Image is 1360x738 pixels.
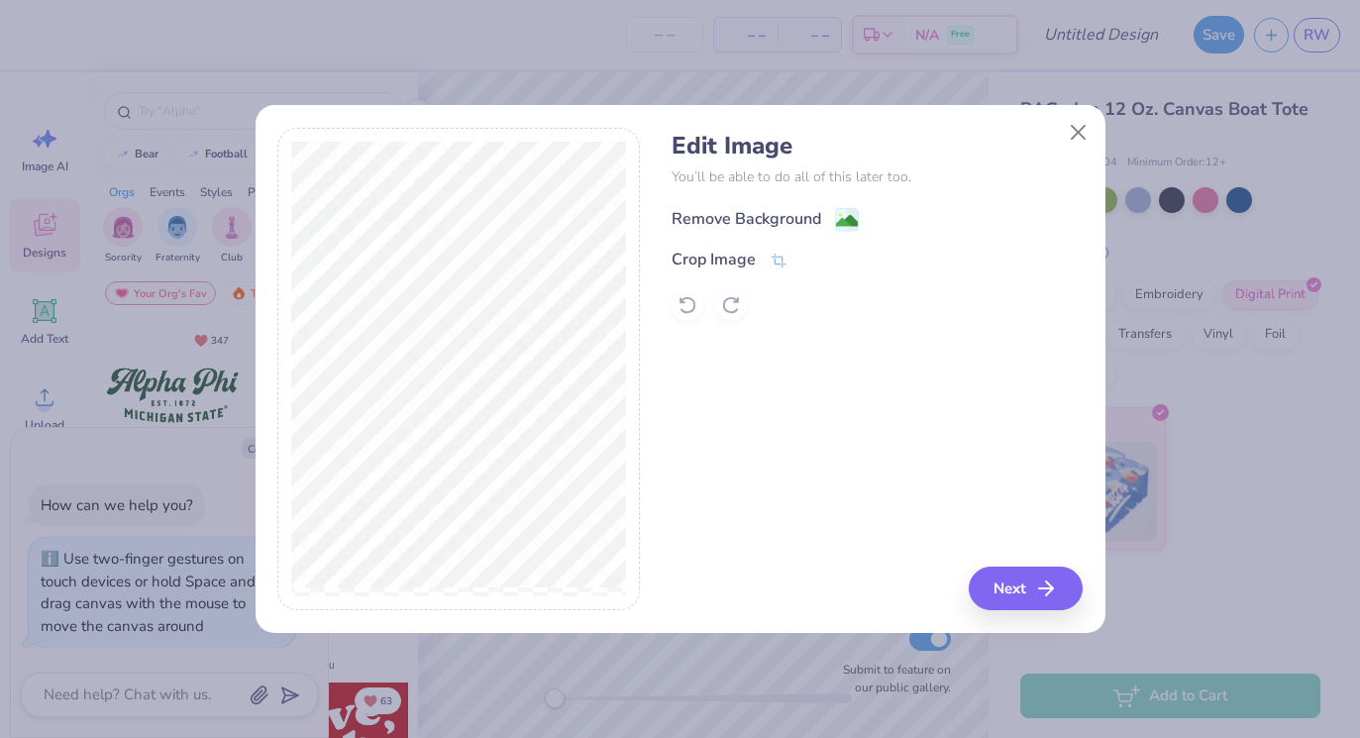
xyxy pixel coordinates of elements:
button: Close [1059,114,1097,152]
button: Next [969,567,1083,610]
h4: Edit Image [672,132,1083,160]
p: You’ll be able to do all of this later too. [672,166,1083,187]
div: Remove Background [672,207,821,231]
div: Crop Image [672,248,756,271]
